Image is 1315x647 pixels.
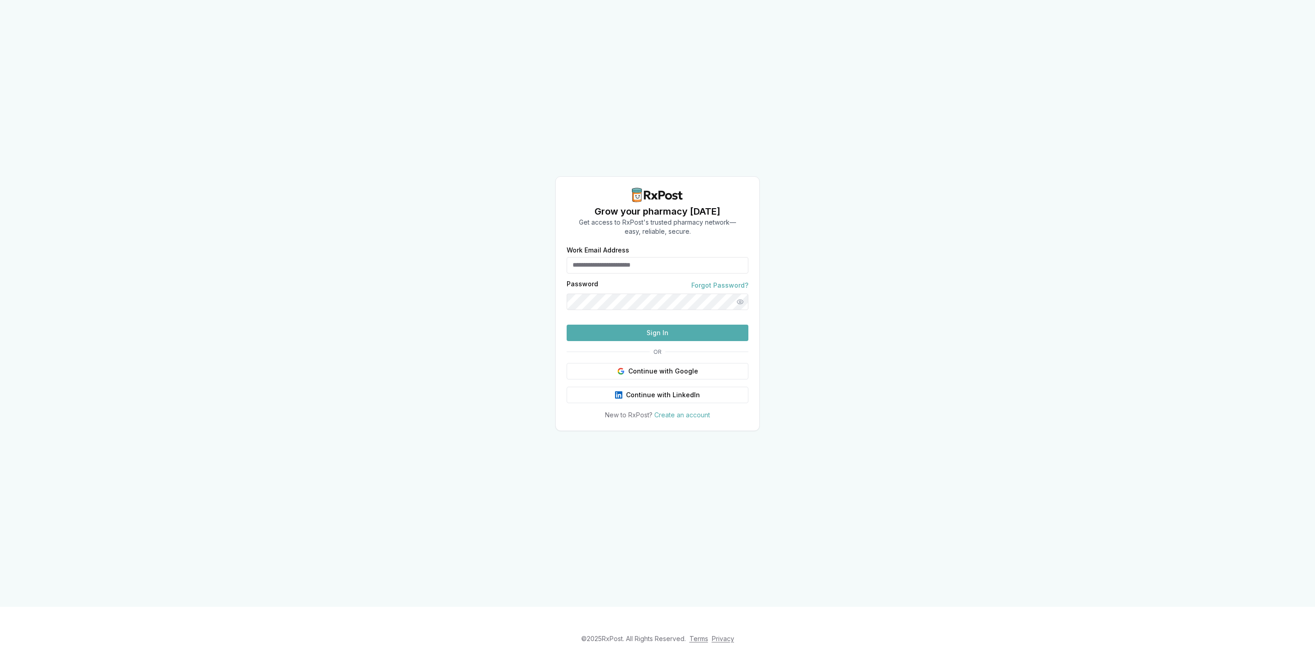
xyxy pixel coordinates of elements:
label: Work Email Address [567,247,748,253]
span: OR [650,348,665,356]
a: Terms [689,635,708,642]
img: Google [617,368,625,375]
a: Create an account [654,411,710,419]
span: New to RxPost? [605,411,652,419]
a: Forgot Password? [691,281,748,290]
button: Show password [732,294,748,310]
button: Continue with LinkedIn [567,387,748,403]
button: Sign In [567,325,748,341]
button: Continue with Google [567,363,748,379]
p: Get access to RxPost's trusted pharmacy network— easy, reliable, secure. [579,218,736,236]
img: LinkedIn [615,391,622,399]
label: Password [567,281,598,290]
img: RxPost Logo [628,188,687,202]
a: Privacy [712,635,734,642]
h1: Grow your pharmacy [DATE] [579,205,736,218]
